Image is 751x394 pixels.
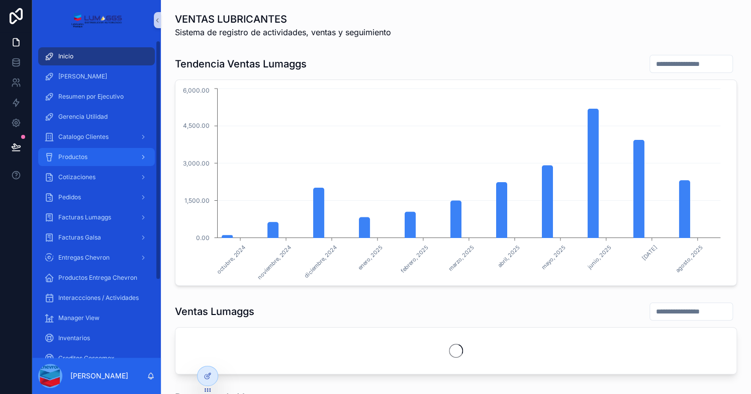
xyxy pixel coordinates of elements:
[71,12,122,28] img: App logo
[38,329,155,347] a: Inventarios
[183,122,210,129] tspan: 4,500.00
[58,133,109,141] span: Catalogo Clientes
[58,93,124,101] span: Resumen por Ejecutivo
[58,213,111,221] span: Facturas Lumaggs
[586,244,613,271] text: junio, 2025
[38,208,155,226] a: Facturas Lumaggs
[38,309,155,327] a: Manager View
[58,72,107,81] span: [PERSON_NAME]
[215,244,247,275] text: octubre, 2024
[447,244,476,272] text: marzo, 2025
[183,159,210,167] tspan: 3,000.00
[38,228,155,247] a: Facturas Galsa
[38,289,155,307] a: Interaccciones / Actividades
[58,314,100,322] span: Manager View
[58,294,139,302] span: Interaccciones / Actividades
[58,153,87,161] span: Productos
[32,40,161,358] div: scrollable content
[38,88,155,106] a: Resumen por Ejecutivo
[38,188,155,206] a: Pedidos
[175,26,391,38] span: Sistema de registro de actividades, ventas y seguimiento
[540,244,567,271] text: mayo, 2025
[496,244,521,269] text: abril, 2025
[58,274,137,282] span: Productos Entrega Chevron
[175,304,254,319] h1: Ventas Lumaggs
[38,148,155,166] a: Productos
[175,57,307,71] h1: Tendencia Ventas Lumaggs
[58,193,81,201] span: Pedidos
[58,173,96,181] span: Cotizaciones
[184,197,210,204] tspan: 1,500.00
[38,67,155,86] a: [PERSON_NAME]
[183,87,210,94] tspan: 6,000.00
[38,269,155,287] a: Productos Entrega Chevron
[38,349,155,367] a: Creditos Cescemex
[38,128,155,146] a: Catalogo Clientes
[256,244,293,281] text: noviembre, 2024
[196,234,210,242] tspan: 0.00
[70,371,128,381] p: [PERSON_NAME]
[674,244,704,274] text: agosto, 2025
[58,254,110,262] span: Entregas Chevron
[38,168,155,186] a: Cotizaciones
[38,47,155,65] a: Inicio
[175,12,391,26] h1: VENTAS LUBRICANTES
[181,86,730,279] div: chart
[399,244,430,274] text: febrero, 2025
[356,244,384,271] text: enero, 2025
[58,233,101,242] span: Facturas Galsa
[640,244,659,262] text: [DATE]
[38,249,155,267] a: Entregas Chevron
[58,113,108,121] span: Gerencia Utilidad
[38,108,155,126] a: Gerencia Utilidad
[58,52,73,60] span: Inicio
[58,354,115,362] span: Creditos Cescemex
[303,244,339,279] text: diciembre, 2024
[58,334,90,342] span: Inventarios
